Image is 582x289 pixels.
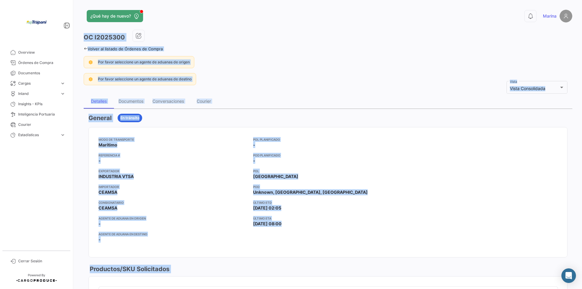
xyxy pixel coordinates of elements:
span: Órdenes de Compra [18,60,65,66]
span: [GEOGRAPHIC_DATA] [253,173,298,180]
span: - [253,158,255,164]
app-card-info-title: Agente de Aduana en Destino [99,232,248,237]
span: Por favor seleccione un agente de aduanas de destino [98,77,192,81]
app-card-info-title: POD Planificado [253,153,403,158]
button: ¿Qué hay de nuevo? [87,10,143,22]
span: expand_more [60,91,65,96]
app-card-info-title: Importador [99,184,248,189]
div: Detalles [91,99,107,104]
span: - [253,142,255,148]
app-card-info-title: Referencia # [99,153,248,158]
div: Courier [197,99,211,104]
a: Inteligencia Portuaria [5,109,68,119]
span: expand_more [60,81,65,86]
app-card-info-title: Consignatario [99,200,248,205]
app-card-info-title: Modo de Transporte [99,137,248,142]
span: En tránsito [120,115,139,121]
span: Por favor seleccione un agente de aduanas de origen [98,60,190,64]
span: - [99,158,101,164]
span: [DATE] 08:00 [253,221,282,227]
app-card-info-title: POL Planificado [253,137,403,142]
span: [DATE] 02:05 [253,205,281,211]
div: Abrir Intercom Messenger [561,268,576,283]
span: Unknown, [GEOGRAPHIC_DATA], [GEOGRAPHIC_DATA] [253,189,368,195]
span: Inland [18,91,58,96]
a: Volver al listado de Órdenes de Compra [84,46,163,51]
span: Marina [543,13,557,19]
span: expand_more [60,132,65,138]
a: Courier [5,119,68,130]
app-card-info-title: Último ETA [253,216,403,221]
app-card-info-title: Último ETD [253,200,403,205]
span: Estadísticas [18,132,58,138]
span: - [99,221,101,227]
span: Cerrar Sesión [18,258,65,264]
h3: Productos/SKU Solicitados [89,265,169,273]
a: Documentos [5,68,68,78]
span: Cargas [18,81,58,86]
img: bd005829-9598-4431-b544-4b06bbcd40b2.jpg [21,7,52,38]
app-card-info-title: POL [253,169,403,173]
span: Documentos [18,70,65,76]
span: ¿Qué hay de nuevo? [90,13,131,19]
a: Overview [5,47,68,58]
img: placeholder-user.png [560,10,572,22]
span: Insights - KPIs [18,101,65,107]
app-card-info-title: POD [253,184,403,189]
h3: OC I2025300 [84,33,125,42]
span: Courier [18,122,65,127]
span: Vista Consolidada [510,86,545,91]
div: Documentos [119,99,143,104]
h3: General [89,114,112,122]
a: Insights - KPIs [5,99,68,109]
span: - [99,237,101,243]
div: Conversaciones [152,99,184,104]
app-card-info-title: Exportador [99,169,248,173]
a: Órdenes de Compra [5,58,68,68]
span: CEAMSA [99,205,117,211]
span: CEAMSA [99,189,117,195]
span: Marítimo [99,142,117,148]
span: Inteligencia Portuaria [18,112,65,117]
span: Overview [18,50,65,55]
span: INDUSTRIA VTSA [99,173,134,180]
app-card-info-title: Agente de Aduana en Origen [99,216,248,221]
